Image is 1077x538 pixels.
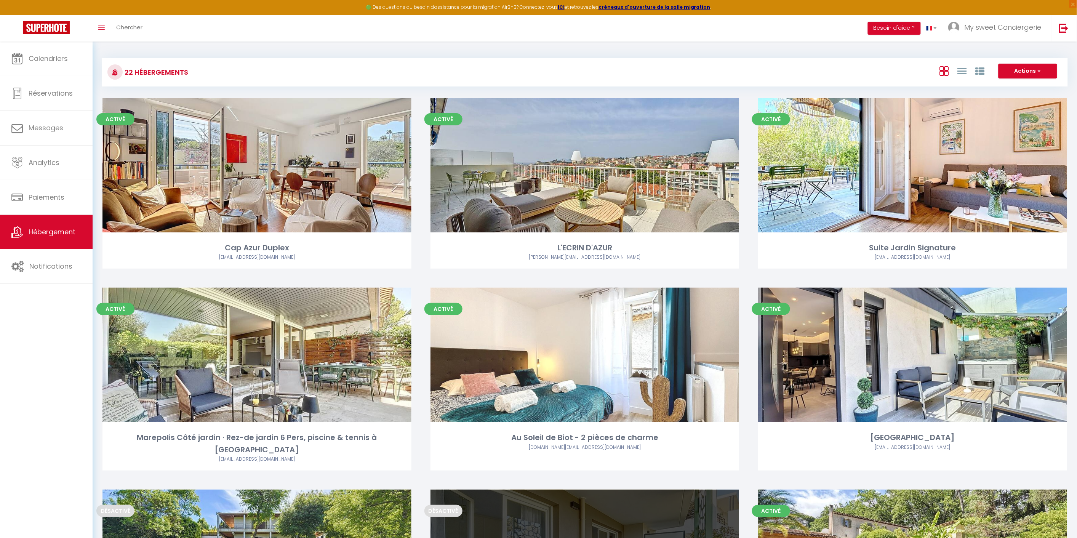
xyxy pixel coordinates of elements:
[948,22,960,33] img: ...
[96,113,134,125] span: Activé
[965,22,1042,32] span: My sweet Conciergerie
[943,15,1051,42] a: ... My sweet Conciergerie
[430,444,739,451] div: Airbnb
[758,242,1067,254] div: Suite Jardin Signature
[599,4,711,10] a: créneaux d'ouverture de la salle migration
[430,254,739,261] div: Airbnb
[424,303,462,315] span: Activé
[29,261,72,271] span: Notifications
[29,227,75,237] span: Hébergement
[102,242,411,254] div: Cap Azur Duplex
[752,113,790,125] span: Activé
[102,432,411,456] div: Marepolis Côté jardin · Rez-de jardin 6 Pers, piscine & tennis à [GEOGRAPHIC_DATA]
[430,242,739,254] div: L'ECRIN D'AZUR
[29,88,73,98] span: Réservations
[424,505,462,517] span: Désactivé
[430,432,739,444] div: Au Soleil de Biot - 2 pièces de charme
[96,303,134,315] span: Activé
[123,64,188,81] h3: 22 Hébergements
[957,64,967,77] a: Vue en Liste
[868,22,921,35] button: Besoin d'aide ?
[96,505,134,517] span: Désactivé
[29,192,64,202] span: Paiements
[758,444,1067,451] div: Airbnb
[29,123,63,133] span: Messages
[110,15,148,42] a: Chercher
[102,254,411,261] div: Airbnb
[29,158,59,167] span: Analytics
[752,303,790,315] span: Activé
[975,64,984,77] a: Vue par Groupe
[558,4,565,10] a: ICI
[29,54,68,63] span: Calendriers
[752,505,790,517] span: Activé
[939,64,949,77] a: Vue en Box
[424,113,462,125] span: Activé
[6,3,29,26] button: Ouvrir le widget de chat LiveChat
[999,64,1057,79] button: Actions
[23,21,70,34] img: Super Booking
[102,456,411,463] div: Airbnb
[758,254,1067,261] div: Airbnb
[758,432,1067,444] div: [GEOGRAPHIC_DATA]
[116,23,142,31] span: Chercher
[1059,23,1069,33] img: logout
